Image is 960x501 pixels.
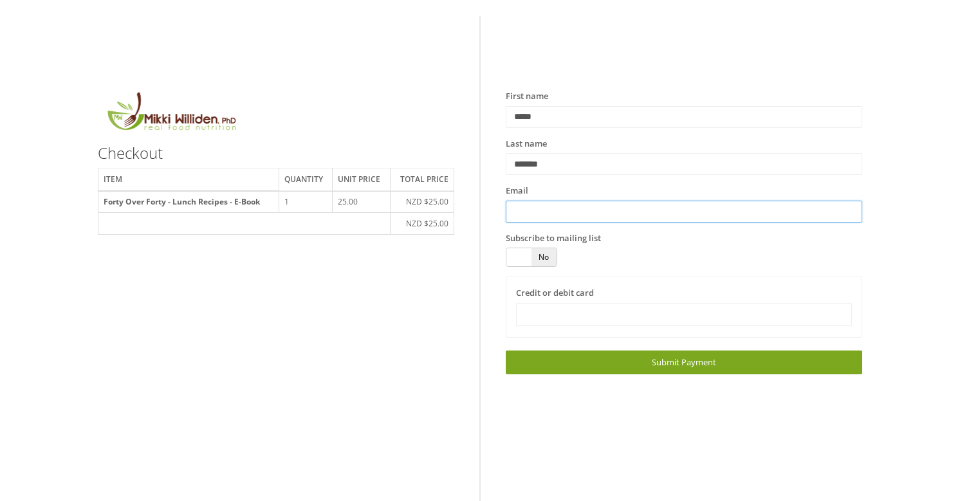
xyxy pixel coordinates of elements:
th: Total price [390,169,454,191]
iframe: Secure card payment input frame [524,309,844,320]
td: 25.00 [332,191,390,213]
a: Submit Payment [506,351,862,374]
th: Unit price [332,169,390,191]
th: Forty Over Forty - Lunch Recipes - E-Book [98,191,279,213]
td: NZD $25.00 [390,213,454,235]
label: Subscribe to mailing list [506,232,601,245]
img: MikkiLogoMain.png [98,90,245,138]
td: 1 [279,191,332,213]
span: No [531,248,557,266]
label: Last name [506,138,547,150]
label: Email [506,185,528,197]
td: NZD $25.00 [390,191,454,213]
label: Credit or debit card [516,287,594,300]
th: Item [98,169,279,191]
th: Quantity [279,169,332,191]
h3: Checkout [98,145,454,161]
label: First name [506,90,548,103]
